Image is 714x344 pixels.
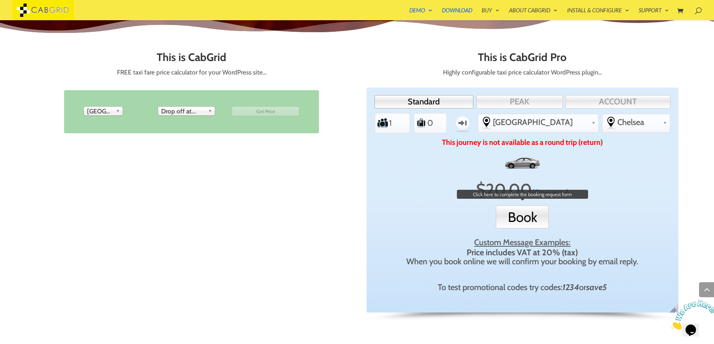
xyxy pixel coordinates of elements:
img: Chat attention grabber [3,3,49,33]
em: 1234 [563,282,579,292]
a: Standard [374,95,473,109]
div: Drop off [158,106,215,116]
span: $ [476,180,486,200]
h2: This is CabGrid [36,51,347,67]
span: Chelsea [617,117,660,127]
div: When you book online we will confirm your booking by email reply. [379,247,666,266]
span: 20.00 [486,180,532,200]
iframe: chat widget [668,297,714,333]
div: To test promotional codes try codes: or [379,282,666,292]
a: Install & Configure [567,7,629,20]
label: Number of Suitcases [416,115,427,131]
span: [GEOGRAPHIC_DATA] [493,117,588,127]
div: Select the place the destination address is within [603,114,669,131]
span: Click to switch [532,188,569,198]
span: This journey is not available as a round trip (return) [379,138,666,147]
a: ACCOUNT [566,95,671,109]
em: save5 [586,282,607,292]
strong: Price includes VAT at 20% (tax) [467,247,578,258]
u: Custom Message Examples: [474,237,570,247]
button: Book [496,206,549,228]
a: Support [639,7,669,20]
p: FREE taxi fare price calculator for your WordPress site… [36,67,347,78]
a: Download [442,7,472,20]
span: Drop off at... [161,107,205,116]
div: Pick up [84,106,123,116]
img: Standard [504,152,541,174]
input: Number of Suitcases [427,115,445,131]
a: About CabGrid [509,7,558,20]
span: [GEOGRAPHIC_DATA] [87,107,113,116]
a: CabGrid Taxi Plugin [12,5,74,13]
a: Demo [409,7,433,20]
a: PEAK [476,95,563,109]
h2: This is CabGrid Pro [367,51,678,67]
label: Number of Passengers [377,115,388,131]
div: Select the place the starting address falls within [478,114,598,131]
a: Buy [482,7,500,20]
label: One-way [452,112,473,134]
p: Highly configurable taxi price calculator WordPress plugin… [367,67,678,78]
input: Number of Passengers [389,115,407,131]
input: Get Price [232,106,299,116]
